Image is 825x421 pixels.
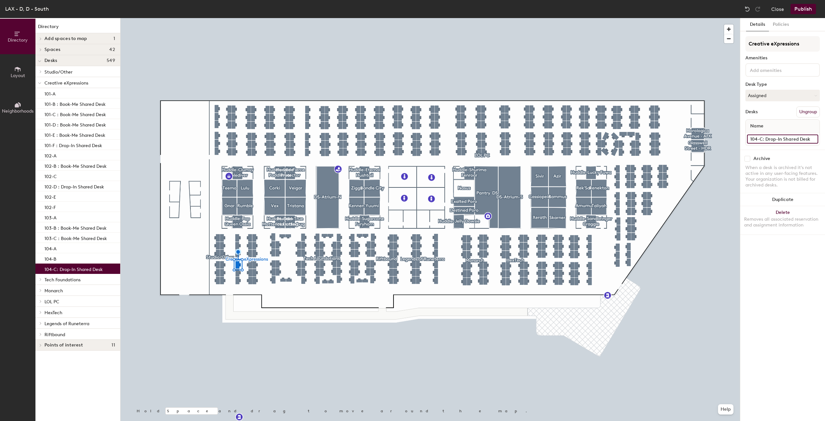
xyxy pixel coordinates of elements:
[44,131,105,138] p: 101-E : Book-Me Shared Desk
[11,73,25,78] span: Layout
[44,172,57,179] p: 102-C
[44,58,57,63] span: Desks
[44,321,89,326] span: Legends of Runeterra
[44,244,56,252] p: 104-A
[44,203,56,210] p: 102-F
[44,277,81,283] span: Tech Foundations
[745,165,820,188] div: When a desk is archived it's not active in any user-facing features. Your organization is not bil...
[745,109,758,115] div: Desks
[8,37,28,43] span: Directory
[44,110,106,117] p: 101-C : Book-Me Shared Desk
[796,106,820,117] button: Ungroup
[112,343,115,348] span: 11
[44,265,103,272] p: 104-C: Drop-In Shared Desk
[44,47,61,52] span: Spaces
[44,234,107,241] p: 103-C : Book-Me Shared Desk
[44,299,59,305] span: LOL PC
[5,5,49,13] div: LAX - D, D - South
[745,90,820,101] button: Assigned
[718,404,733,415] button: Help
[747,135,818,144] input: Unnamed desk
[44,120,106,128] p: 101-D : Book-Me Shared Desk
[44,332,65,337] span: Riftbound
[744,6,751,12] img: Undo
[745,82,820,87] div: Desk Type
[2,108,34,114] span: Neighborhoods
[754,6,761,12] img: Redo
[44,343,83,348] span: Points of interest
[44,162,107,169] p: 102-B : Book-Me Shared Desk
[749,66,807,74] input: Add amenities
[740,193,825,206] button: Duplicate
[44,224,107,231] p: 103-B : Book-Me Shared Desk
[747,120,767,132] span: Name
[44,193,56,200] p: 102-E
[107,58,115,63] span: 549
[44,182,104,190] p: 102-D : Drop-In Shared Desk
[44,36,87,41] span: Add spaces to map
[746,18,769,31] button: Details
[44,80,88,86] span: Creative eXpressions
[753,156,770,161] div: Archive
[44,288,63,294] span: Monarch
[44,69,73,75] span: Studio/Other
[44,310,62,316] span: HexTech
[35,23,120,33] h1: Directory
[769,18,793,31] button: Policies
[791,4,816,14] button: Publish
[744,216,821,228] div: Removes all associated reservation and assignment information
[44,89,55,97] p: 101-A
[44,213,56,221] p: 103-A
[740,206,825,235] button: DeleteRemoves all associated reservation and assignment information
[113,36,115,41] span: 1
[44,255,56,262] p: 104-B
[771,4,784,14] button: Close
[745,55,820,61] div: Amenities
[109,47,115,52] span: 42
[44,100,106,107] p: 101-B : Book-Me Shared Desk
[44,141,102,148] p: 101-F : Drop-In Shared Desk
[44,151,56,159] p: 102-A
